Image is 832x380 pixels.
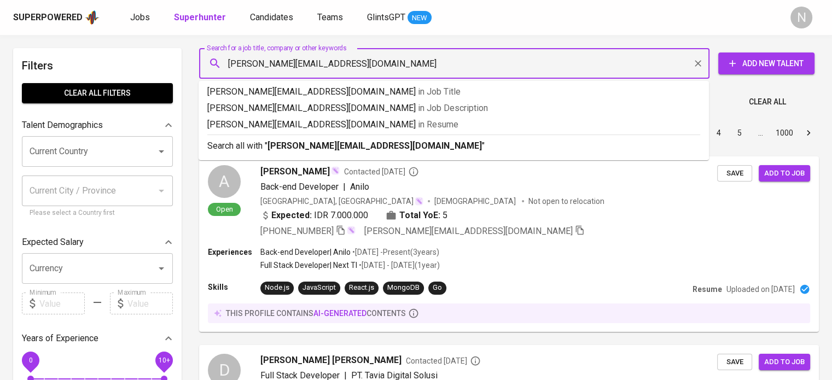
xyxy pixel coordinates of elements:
[22,236,84,249] p: Expected Salary
[30,208,165,219] p: Please select a Country first
[250,12,293,22] span: Candidates
[415,197,423,206] img: magic_wand.svg
[260,196,423,207] div: [GEOGRAPHIC_DATA], [GEOGRAPHIC_DATA]
[759,354,810,371] button: Add to job
[759,165,810,182] button: Add to job
[250,11,295,25] a: Candidates
[367,11,432,25] a: GlintsGPT NEW
[22,328,173,349] div: Years of Experience
[317,12,343,22] span: Teams
[764,356,805,369] span: Add to job
[717,165,752,182] button: Save
[528,196,604,207] p: Not open to relocation
[208,247,260,258] p: Experiences
[387,283,420,293] div: MongoDB
[331,166,340,175] img: magic_wand.svg
[39,293,85,314] input: Value
[350,182,369,192] span: Anilo
[271,209,312,222] b: Expected:
[693,284,722,295] p: Resume
[207,139,700,153] p: Search all with " "
[31,86,164,100] span: Clear All filters
[408,13,432,24] span: NEW
[260,260,357,271] p: Full Stack Developer | Next TI
[130,12,150,22] span: Jobs
[731,124,748,142] button: Go to page 5
[726,284,795,295] p: Uploaded on [DATE]
[752,127,769,138] div: …
[351,247,439,258] p: • [DATE] - Present ( 3 years )
[313,309,366,318] span: AI-generated
[260,354,402,367] span: [PERSON_NAME] [PERSON_NAME]
[710,124,728,142] button: Go to page 4
[260,182,339,192] span: Back-end Developer
[749,95,786,109] span: Clear All
[302,283,336,293] div: JavaScript
[22,119,103,132] p: Talent Demographics
[625,124,819,142] nav: pagination navigation
[772,124,796,142] button: Go to page 1000
[399,209,440,222] b: Total YoE:
[207,118,700,131] p: [PERSON_NAME][EMAIL_ADDRESS][DOMAIN_NAME]
[790,7,812,28] div: N
[28,356,32,364] span: 0
[22,231,173,253] div: Expected Salary
[13,11,83,24] div: Superpowered
[260,247,351,258] p: Back-end Developer | Anilo
[723,167,747,180] span: Save
[154,261,169,276] button: Open
[199,156,819,332] a: AOpen[PERSON_NAME]Contacted [DATE]Back-end Developer|Anilo[GEOGRAPHIC_DATA], [GEOGRAPHIC_DATA][DE...
[727,57,806,71] span: Add New Talent
[347,226,356,235] img: magic_wand.svg
[434,196,517,207] span: [DEMOGRAPHIC_DATA]
[418,119,458,130] span: in Resume
[800,124,817,142] button: Go to next page
[343,180,346,194] span: |
[174,11,228,25] a: Superhunter
[349,283,374,293] div: React.js
[174,12,226,22] b: Superhunter
[717,354,752,371] button: Save
[22,332,98,345] p: Years of Experience
[265,283,289,293] div: Node.js
[367,12,405,22] span: GlintsGPT
[154,144,169,159] button: Open
[364,226,573,236] span: [PERSON_NAME][EMAIL_ADDRESS][DOMAIN_NAME]
[85,9,100,26] img: app logo
[127,293,173,314] input: Value
[344,166,419,177] span: Contacted [DATE]
[207,102,700,115] p: [PERSON_NAME][EMAIL_ADDRESS][DOMAIN_NAME]
[22,83,173,103] button: Clear All filters
[744,92,790,112] button: Clear All
[267,141,482,151] b: [PERSON_NAME][EMAIL_ADDRESS][DOMAIN_NAME]
[690,56,706,71] button: Clear
[408,166,419,177] svg: By Batam recruiter
[208,165,241,198] div: A
[22,114,173,136] div: Talent Demographics
[260,209,368,222] div: IDR 7.000.000
[212,204,237,214] span: Open
[764,167,805,180] span: Add to job
[22,57,173,74] h6: Filters
[317,11,345,25] a: Teams
[207,85,700,98] p: [PERSON_NAME][EMAIL_ADDRESS][DOMAIN_NAME]
[406,355,481,366] span: Contacted [DATE]
[158,356,170,364] span: 10+
[723,356,747,369] span: Save
[208,282,260,293] p: Skills
[130,11,152,25] a: Jobs
[433,283,442,293] div: Go
[226,308,406,319] p: this profile contains contents
[718,52,814,74] button: Add New Talent
[418,103,488,113] span: in Job Description
[260,226,334,236] span: [PHONE_NUMBER]
[13,9,100,26] a: Superpoweredapp logo
[418,86,461,97] span: in Job Title
[357,260,440,271] p: • [DATE] - [DATE] ( 1 year )
[470,355,481,366] svg: By Batam recruiter
[443,209,447,222] span: 5
[260,165,330,178] span: [PERSON_NAME]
